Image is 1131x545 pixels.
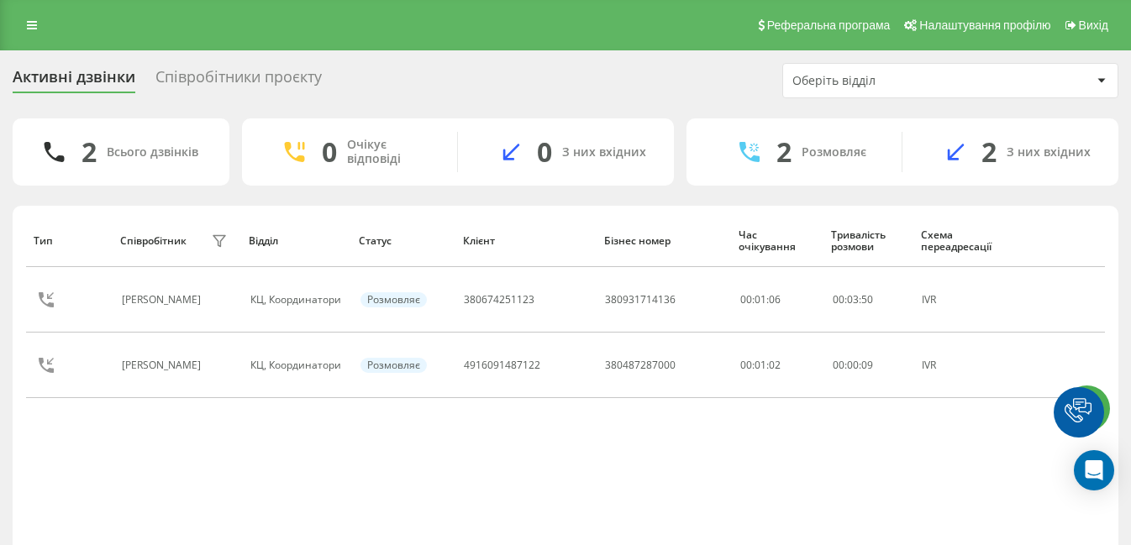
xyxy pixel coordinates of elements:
[739,229,815,254] div: Час очікування
[831,229,905,254] div: Тривалість розмови
[82,136,97,168] div: 2
[463,235,588,247] div: Клієнт
[464,294,534,306] div: 380674251123
[359,235,447,247] div: Статус
[537,136,552,168] div: 0
[833,359,873,371] div: : :
[250,294,342,306] div: КЦ, Координатори
[861,358,873,372] span: 09
[1007,145,1091,160] div: З них вхідних
[981,136,997,168] div: 2
[922,359,1009,371] div: IVR
[250,359,342,371] div: КЦ, Координатори
[740,359,814,371] div: 00:01:02
[1074,450,1114,490] div: Open Intercom Messenger
[833,294,873,306] div: : :
[322,136,337,168] div: 0
[847,358,859,372] span: 00
[919,18,1050,32] span: Налаштування профілю
[833,358,844,372] span: 00
[847,292,859,307] span: 03
[802,145,866,160] div: Розмовляє
[120,235,187,247] div: Співробітник
[861,292,873,307] span: 50
[921,229,1011,254] div: Схема переадресації
[740,294,814,306] div: 00:01:06
[792,74,993,88] div: Оберіть відділ
[13,68,135,94] div: Активні дзвінки
[562,145,646,160] div: З них вхідних
[767,18,891,32] span: Реферальна програма
[464,359,540,371] div: 4916091487122
[360,292,427,307] div: Розмовляє
[1079,18,1108,32] span: Вихід
[34,235,104,247] div: Тип
[155,68,322,94] div: Співробітники проєкту
[605,294,676,306] div: 380931714136
[604,235,723,247] div: Бізнес номер
[249,235,343,247] div: Відділ
[347,138,432,166] div: Очікує відповіді
[107,145,198,160] div: Всього дзвінків
[605,359,676,371] div: 380487287000
[360,358,427,373] div: Розмовляє
[122,294,205,306] div: [PERSON_NAME]
[833,292,844,307] span: 00
[776,136,792,168] div: 2
[922,294,1009,306] div: IVR
[122,359,205,371] div: [PERSON_NAME]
